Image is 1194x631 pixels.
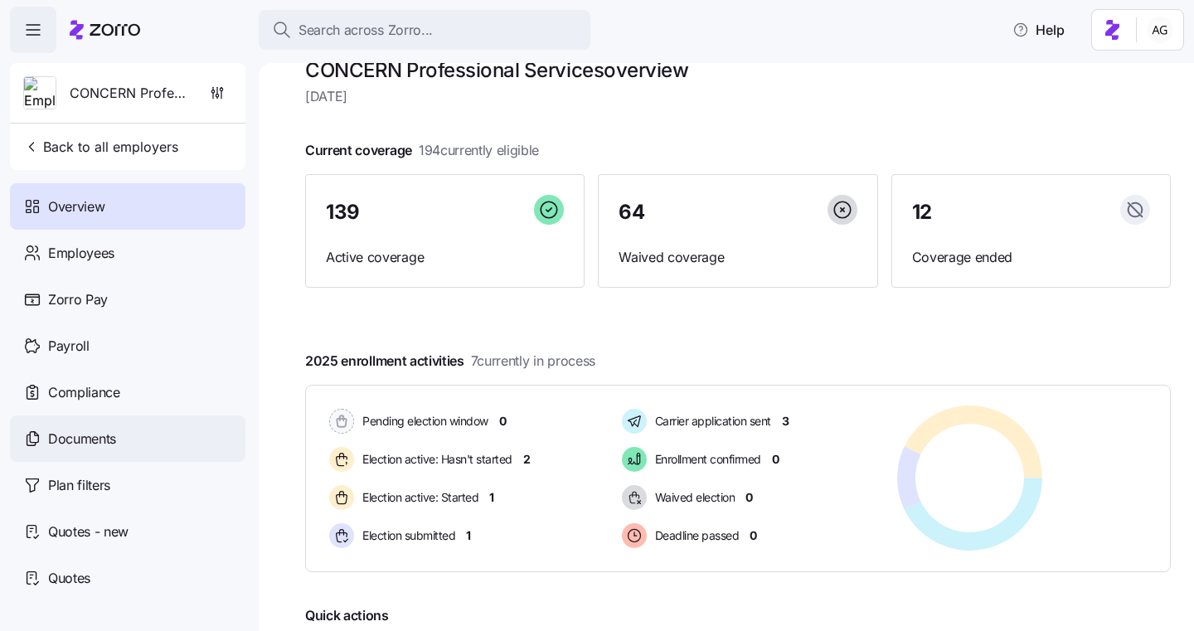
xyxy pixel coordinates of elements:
[10,462,245,508] a: Plan filters
[466,527,471,544] span: 1
[471,351,595,371] span: 7 currently in process
[48,429,116,449] span: Documents
[298,20,433,41] span: Search across Zorro...
[912,247,1150,268] span: Coverage ended
[305,140,539,161] span: Current coverage
[782,413,789,430] span: 3
[48,336,90,357] span: Payroll
[326,202,360,222] span: 139
[48,568,90,589] span: Quotes
[10,415,245,462] a: Documents
[499,413,507,430] span: 0
[10,555,245,601] a: Quotes
[305,351,595,371] span: 2025 enrollment activities
[650,451,761,468] span: Enrollment confirmed
[1012,20,1065,40] span: Help
[357,489,478,506] span: Election active: Started
[305,86,1171,107] span: [DATE]
[619,202,644,222] span: 64
[305,57,1171,83] h1: CONCERN Professional Services overview
[17,130,185,163] button: Back to all employers
[259,10,590,50] button: Search across Zorro...
[489,489,494,506] span: 1
[48,197,104,217] span: Overview
[999,13,1078,46] button: Help
[10,323,245,369] a: Payroll
[10,230,245,276] a: Employees
[523,451,531,468] span: 2
[326,247,564,268] span: Active coverage
[24,77,56,110] img: Employer logo
[619,247,857,268] span: Waived coverage
[650,527,740,544] span: Deadline passed
[912,202,932,222] span: 12
[70,83,189,104] span: CONCERN Professional Services
[10,369,245,415] a: Compliance
[745,489,753,506] span: 0
[10,276,245,323] a: Zorro Pay
[357,527,455,544] span: Election submitted
[48,289,108,310] span: Zorro Pay
[772,451,779,468] span: 0
[48,243,114,264] span: Employees
[357,451,512,468] span: Election active: Hasn't started
[650,489,735,506] span: Waived election
[1147,17,1173,43] img: 5fc55c57e0610270ad857448bea2f2d5
[305,605,389,626] span: Quick actions
[48,475,110,496] span: Plan filters
[48,382,120,403] span: Compliance
[750,527,757,544] span: 0
[650,413,771,430] span: Carrier application sent
[10,508,245,555] a: Quotes - new
[23,137,178,157] span: Back to all employers
[357,413,488,430] span: Pending election window
[419,140,539,161] span: 194 currently eligible
[48,522,129,542] span: Quotes - new
[10,183,245,230] a: Overview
